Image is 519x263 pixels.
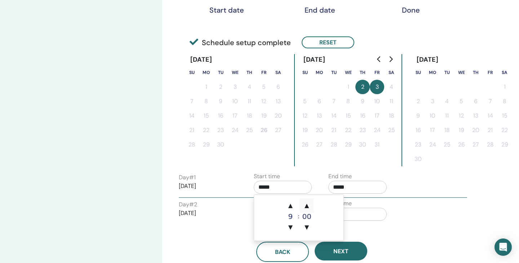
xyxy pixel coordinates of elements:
[454,94,469,109] button: 5
[425,109,440,123] button: 10
[242,109,257,123] button: 18
[213,109,228,123] button: 16
[312,94,327,109] button: 6
[242,65,257,80] th: Thursday
[300,220,314,234] span: ▼
[312,109,327,123] button: 13
[483,94,497,109] button: 7
[370,109,384,123] button: 17
[179,200,197,209] label: Day # 2
[425,137,440,152] button: 24
[300,213,314,220] div: 00
[190,37,291,48] span: Schedule setup complete
[298,54,331,65] div: [DATE]
[355,123,370,137] button: 23
[483,123,497,137] button: 21
[179,182,237,190] p: [DATE]
[454,65,469,80] th: Wednesday
[355,80,370,94] button: 2
[425,65,440,80] th: Monday
[327,137,341,152] button: 28
[425,123,440,137] button: 17
[185,94,199,109] button: 7
[385,52,396,66] button: Go to next month
[228,65,242,80] th: Wednesday
[199,65,213,80] th: Monday
[271,65,285,80] th: Saturday
[209,6,245,14] div: Start date
[411,54,444,65] div: [DATE]
[199,109,213,123] button: 15
[242,80,257,94] button: 4
[298,109,312,123] button: 12
[228,80,242,94] button: 3
[242,123,257,137] button: 25
[199,94,213,109] button: 8
[393,6,429,14] div: Done
[271,109,285,123] button: 20
[341,137,355,152] button: 29
[283,220,298,234] span: ▼
[483,137,497,152] button: 28
[298,65,312,80] th: Sunday
[494,238,512,256] div: Open Intercom Messenger
[497,109,512,123] button: 15
[469,137,483,152] button: 27
[257,94,271,109] button: 12
[370,80,384,94] button: 3
[370,123,384,137] button: 24
[469,65,483,80] th: Thursday
[497,123,512,137] button: 22
[411,137,425,152] button: 23
[213,94,228,109] button: 9
[341,94,355,109] button: 8
[298,198,300,234] div: :
[271,123,285,137] button: 27
[355,94,370,109] button: 9
[228,94,242,109] button: 10
[483,109,497,123] button: 14
[257,123,271,137] button: 26
[179,173,196,182] label: Day # 1
[302,36,354,48] button: Reset
[300,198,314,213] span: ▲
[257,109,271,123] button: 19
[228,109,242,123] button: 17
[497,137,512,152] button: 29
[283,198,298,213] span: ▲
[384,123,399,137] button: 25
[327,109,341,123] button: 14
[185,123,199,137] button: 21
[213,65,228,80] th: Tuesday
[454,109,469,123] button: 12
[328,172,352,181] label: End time
[199,80,213,94] button: 1
[298,123,312,137] button: 19
[454,137,469,152] button: 26
[497,65,512,80] th: Saturday
[384,65,399,80] th: Saturday
[213,80,228,94] button: 2
[242,94,257,109] button: 11
[341,80,355,94] button: 1
[298,94,312,109] button: 5
[411,94,425,109] button: 2
[315,242,367,260] button: Next
[411,65,425,80] th: Sunday
[440,109,454,123] button: 11
[355,137,370,152] button: 30
[312,65,327,80] th: Monday
[185,54,218,65] div: [DATE]
[469,94,483,109] button: 6
[384,109,399,123] button: 18
[312,123,327,137] button: 20
[384,80,399,94] button: 4
[298,137,312,152] button: 26
[256,242,309,262] button: Back
[411,152,425,166] button: 30
[483,65,497,80] th: Friday
[199,137,213,152] button: 29
[454,123,469,137] button: 19
[254,172,280,181] label: Start time
[497,94,512,109] button: 8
